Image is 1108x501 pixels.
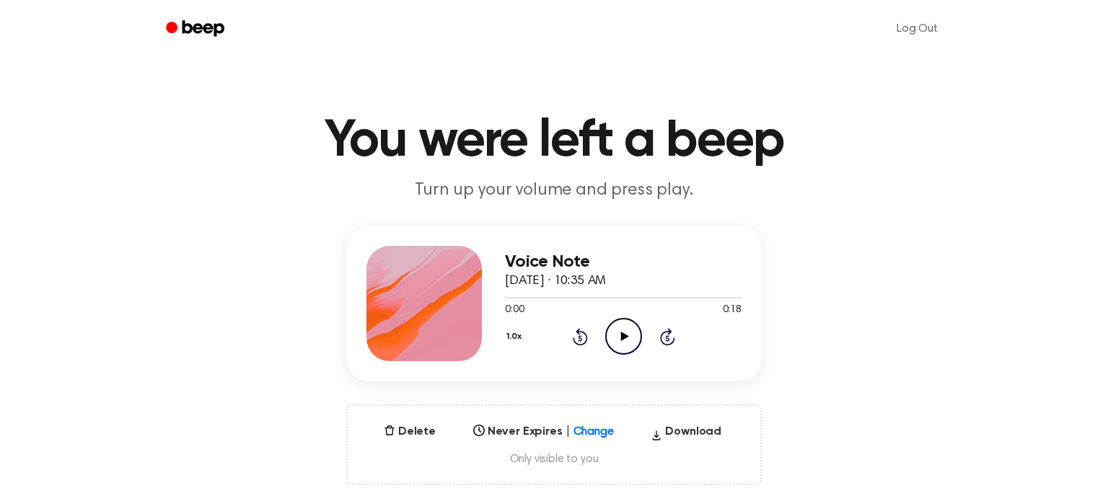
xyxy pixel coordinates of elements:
[505,303,524,318] span: 0:00
[378,423,441,440] button: Delete
[156,15,237,43] a: Beep
[505,324,527,349] button: 1.0x
[277,179,831,203] p: Turn up your volume and press play.
[882,12,952,46] a: Log Out
[505,252,742,272] h3: Voice Note
[365,452,743,466] span: Only visible to you
[505,275,606,288] span: [DATE] · 10:35 AM
[645,423,727,446] button: Download
[723,303,742,318] span: 0:18
[185,115,923,167] h1: You were left a beep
